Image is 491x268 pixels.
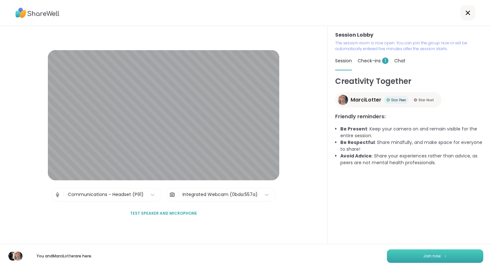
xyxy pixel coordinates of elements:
img: MarciLotter [13,252,22,261]
h3: Friendly reminders: [335,113,483,121]
img: ShareWell Logo [15,5,59,20]
a: MarciLotterMarciLotterStar PeerStar PeerStar HostStar Host [335,92,442,108]
span: Join now [423,253,441,259]
li: : Share mindfully, and make space for everyone to share! [340,139,483,153]
span: | [178,188,179,201]
img: MarciLotter [338,95,348,105]
div: Integrated Webcam (0bda:557a) [183,191,258,198]
span: Star Host [418,98,434,103]
h3: Session Lobby [335,31,483,39]
span: Test speaker and microphone [130,210,197,216]
img: Star Host [414,98,417,102]
b: Be Present [340,126,367,132]
img: Star Peer [387,98,390,102]
button: Join now [387,249,483,263]
li: : Share your experiences rather than advice, as peers are not mental health professionals. [340,153,483,166]
span: Chat [394,58,406,64]
div: Communications - Headset (P91) [68,191,144,198]
li: : Keep your camera on and remain visible for the entire session. [340,126,483,139]
span: | [63,188,65,201]
span: Session [335,58,352,64]
span: Check-ins [358,58,388,64]
img: Microphone [55,188,60,201]
span: MarciLotter [351,96,381,104]
b: Be Respectful [340,139,375,146]
img: Camera [169,188,175,201]
b: Avoid Advice [340,153,372,159]
img: Laurie_Ru [8,252,17,261]
p: You and MarciLotter are here. [28,253,100,259]
button: Test speaker and microphone [128,207,200,220]
h1: Creativity Together [335,76,483,87]
img: ShareWell Logomark [443,254,447,258]
span: Star Peer [391,98,406,103]
span: 1 [382,58,388,64]
p: The session room is now open. You can join the group now or will be automatically entered five mi... [335,40,483,52]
